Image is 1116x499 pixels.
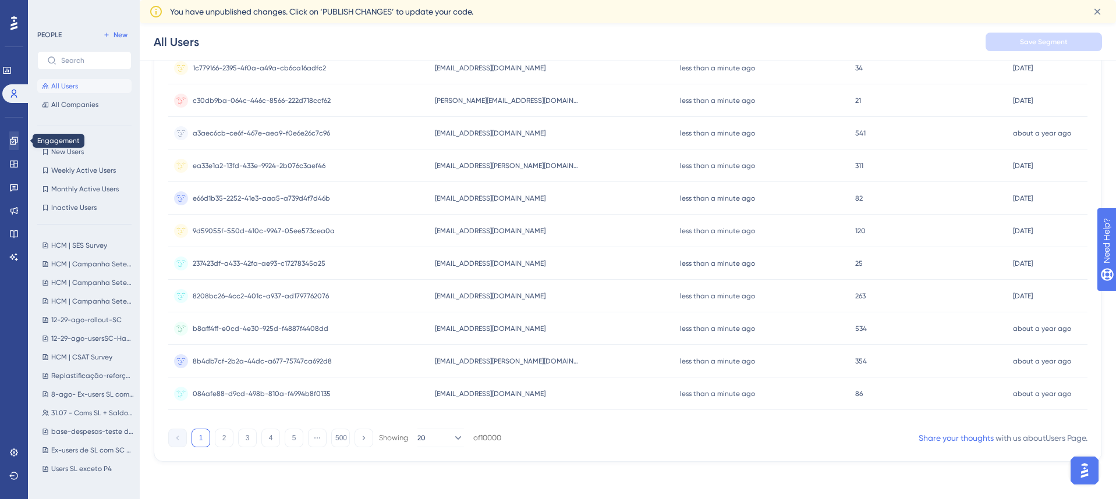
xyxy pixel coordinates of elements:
div: with us about Users Page . [919,431,1087,445]
span: 25 [855,259,863,268]
button: base-despesas-teste de usabilidade [37,425,139,439]
span: 263 [855,291,866,301]
iframe: UserGuiding AI Assistant Launcher [1067,453,1102,488]
span: [EMAIL_ADDRESS][DOMAIN_NAME] [435,194,545,203]
button: 1 [192,429,210,447]
time: less than a minute ago [680,357,755,365]
time: [DATE] [1013,162,1033,170]
span: [EMAIL_ADDRESS][DOMAIN_NAME] [435,259,545,268]
button: Users SL exceto P4 [37,462,139,476]
span: HCM | SES Survey [51,241,107,250]
span: HCM | Campanha Setembro 790 [51,297,134,306]
button: HCM | CSAT Survey [37,350,139,364]
a: Share your thoughts [919,433,994,443]
time: [DATE] [1013,292,1033,300]
span: You have unpublished changes. Click on ‘PUBLISH CHANGES’ to update your code. [170,5,473,19]
button: New [99,28,132,42]
button: HCM | Campanha Setembro 690 [37,276,139,290]
span: Weekly Active Users [51,166,116,175]
span: 1c779166-2395-4f0a-a49a-cb6ca16adfc2 [193,63,326,73]
span: e66d1b35-2252-41e3-aaa5-a739d4f7d46b [193,194,330,203]
span: 534 [855,324,867,333]
span: [EMAIL_ADDRESS][DOMAIN_NAME] [435,226,545,236]
span: 8-ago- Ex-users SL com SC habilitado [51,390,134,399]
span: 34 [855,63,863,73]
button: 12-29-ago-usersSC-Habilitado [37,332,139,345]
button: 4 [261,429,280,447]
span: [EMAIL_ADDRESS][DOMAIN_NAME] [435,291,545,301]
span: New Users [51,147,84,156]
time: [DATE] [1013,97,1033,105]
span: 9d59055f-550d-410c-9947-05ee573cea0a [193,226,335,236]
span: New [114,30,127,40]
time: about a year ago [1013,325,1071,333]
div: All Users [154,34,199,50]
time: less than a minute ago [680,129,755,137]
span: 20 [417,433,426,443]
span: 8b4db7cf-2b2a-44dc-a677-75747ca692d8 [193,357,332,366]
span: 12-29-ago-rollout-SC [51,315,122,325]
span: 311 [855,161,863,170]
time: [DATE] [1013,64,1033,72]
span: Monthly Active Users [51,184,119,194]
span: 354 [855,357,867,366]
span: base-despesas-teste de usabilidade [51,427,134,436]
button: Weekly Active Users [37,163,132,177]
span: Save Segment [1020,37,1068,47]
button: 2 [215,429,233,447]
span: c30db9ba-064c-446c-8566-222d718ccf62 [193,96,331,105]
button: 3 [238,429,257,447]
time: less than a minute ago [680,325,755,333]
button: Save Segment [986,33,1102,51]
span: a3aec6cb-ce6f-467e-aea9-f0e6e26c7c96 [193,129,330,138]
time: [DATE] [1013,194,1033,202]
span: [EMAIL_ADDRESS][DOMAIN_NAME] [435,129,545,138]
div: PEOPLE [37,30,62,40]
span: 8208bc26-4cc2-401c-a937-ad1797762076 [193,291,329,301]
button: All Companies [37,98,132,112]
span: HCM | Campanha Setembro 690 [51,278,134,287]
span: [EMAIL_ADDRESS][PERSON_NAME][DOMAIN_NAME] [435,357,580,366]
span: 21 [855,96,861,105]
button: New Users [37,145,132,159]
span: 82 [855,194,863,203]
div: Showing [379,433,408,443]
button: ⋯ [308,429,327,447]
time: less than a minute ago [680,390,755,398]
span: [EMAIL_ADDRESS][DOMAIN_NAME] [435,324,545,333]
span: All Users [51,81,78,91]
button: 500 [331,429,350,447]
time: less than a minute ago [680,162,755,170]
time: less than a minute ago [680,64,755,72]
span: Need Help? [27,3,73,17]
div: of 10000 [473,433,501,443]
span: 31.07 - Coms SL + Saldo Caju [51,408,134,418]
time: about a year ago [1013,129,1071,137]
button: 31.07 - Coms SL + Saldo Caju [37,406,139,420]
button: Ex-users de SL com SC habilitado [37,443,139,457]
span: HCM | Campanha Setembro 890 [51,259,134,269]
span: Ex-users de SL com SC habilitado [51,445,134,455]
button: 8-ago- Ex-users SL com SC habilitado [37,387,139,401]
time: about a year ago [1013,390,1071,398]
span: [PERSON_NAME][EMAIL_ADDRESS][DOMAIN_NAME] [435,96,580,105]
span: All Companies [51,100,98,109]
time: [DATE] [1013,227,1033,235]
span: [EMAIL_ADDRESS][DOMAIN_NAME] [435,63,545,73]
time: about a year ago [1013,357,1071,365]
button: HCM | Campanha Setembro 890 [37,257,139,271]
span: 86 [855,389,863,398]
span: 084afe88-d9cd-498b-810a-f4994b8f0135 [193,389,331,398]
button: 12-29-ago-rollout-SC [37,313,139,327]
span: ea33e1a2-13fd-433e-9924-2b076c3aef46 [193,161,325,170]
time: less than a minute ago [680,292,755,300]
time: less than a minute ago [680,259,755,268]
span: [EMAIL_ADDRESS][PERSON_NAME][DOMAIN_NAME] [435,161,580,170]
time: [DATE] [1013,259,1033,268]
span: Inactive Users [51,203,97,212]
time: less than a minute ago [680,194,755,202]
span: 237423df-a433-42fa-ae93-c17278345a25 [193,259,325,268]
time: less than a minute ago [680,227,755,235]
span: 541 [855,129,866,138]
